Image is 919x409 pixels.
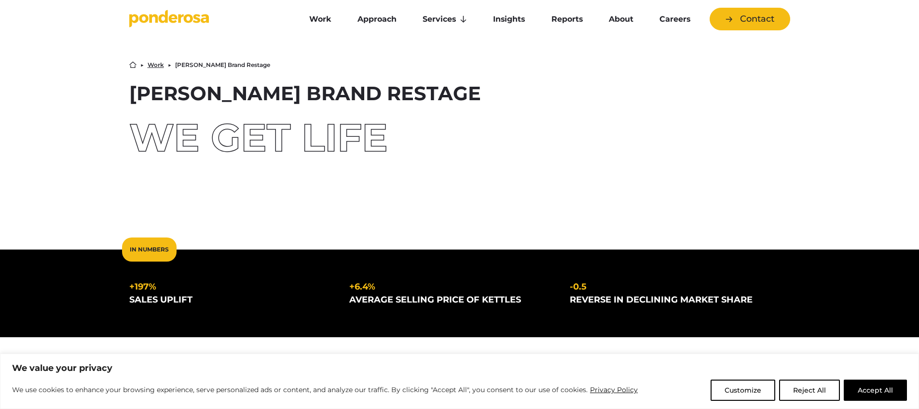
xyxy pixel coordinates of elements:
[129,119,790,157] div: We Get Life
[12,384,638,396] p: We use cookies to enhance your browsing experience, serve personalized ads or content, and analyz...
[122,237,177,262] div: In Numbers
[570,293,775,306] div: reverse in declining market share
[711,380,775,401] button: Customize
[411,9,478,29] a: Services
[648,9,701,29] a: Careers
[175,62,270,68] li: [PERSON_NAME] Brand Restage
[598,9,645,29] a: About
[298,9,343,29] a: Work
[129,84,790,103] h1: [PERSON_NAME] Brand Restage
[129,280,334,293] div: +197%
[148,62,164,68] a: Work
[349,280,554,293] div: +6.4%
[168,62,171,68] li: ▶︎
[710,8,790,30] a: Contact
[346,9,408,29] a: Approach
[570,280,775,293] div: -0.5
[482,9,536,29] a: Insights
[129,61,137,68] a: Home
[12,362,907,374] p: We value your privacy
[129,293,334,306] div: sales uplift
[590,384,638,396] a: Privacy Policy
[349,293,554,306] div: average selling price of kettles
[129,10,284,29] a: Go to homepage
[540,9,594,29] a: Reports
[779,380,840,401] button: Reject All
[140,62,144,68] li: ▶︎
[844,380,907,401] button: Accept All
